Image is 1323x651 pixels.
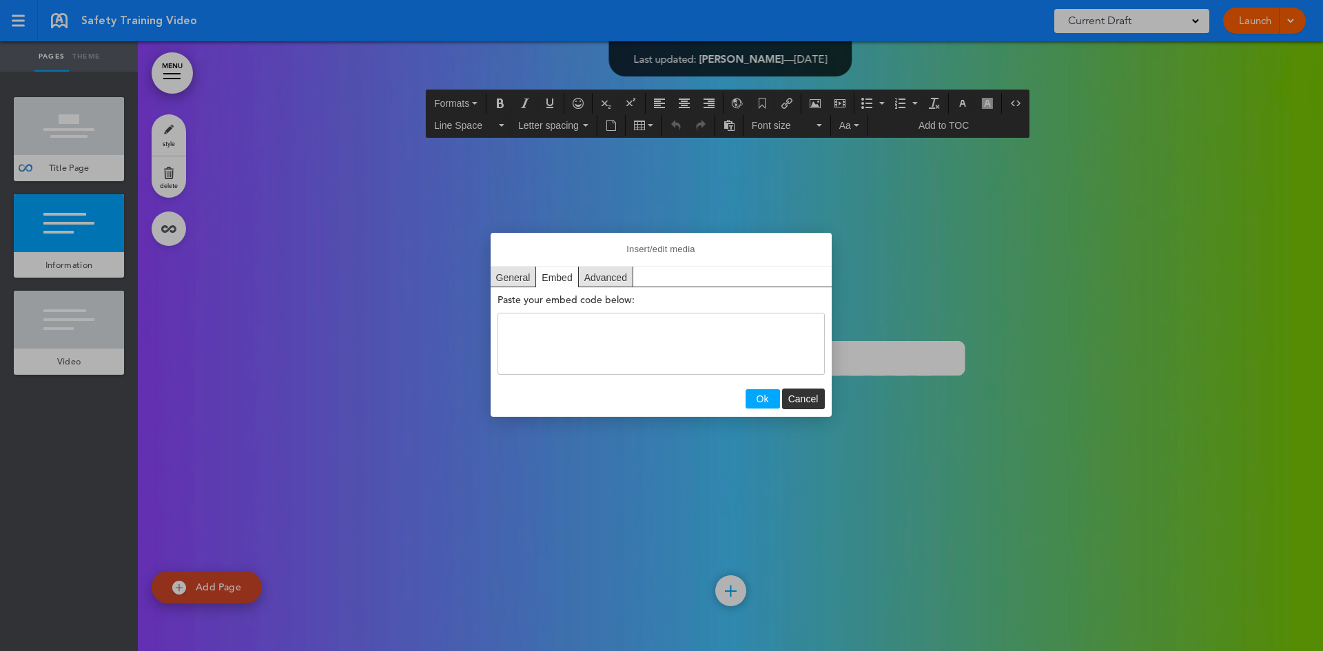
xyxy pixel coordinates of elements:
div: Advanced [579,267,633,287]
div: Insert/edit media [491,233,832,417]
span: Cancel [788,393,819,404]
iframe: Intercom live chat [1276,604,1309,637]
label: Paste your embed code below: [498,294,825,306]
div: General [491,267,537,287]
div: Embed [536,267,578,287]
span: Ok [757,393,769,404]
